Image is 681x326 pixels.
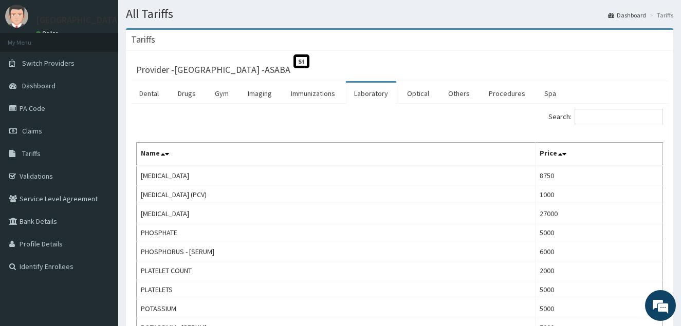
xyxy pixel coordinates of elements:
[170,83,204,104] a: Drugs
[536,261,663,280] td: 2000
[647,11,673,20] li: Tariffs
[536,299,663,318] td: 5000
[22,81,56,90] span: Dashboard
[22,59,75,68] span: Switch Providers
[19,51,42,77] img: d_794563401_company_1708531726252_794563401
[440,83,478,104] a: Others
[5,5,28,28] img: User Image
[536,280,663,299] td: 5000
[60,98,142,201] span: We're online!
[536,242,663,261] td: 6000
[131,35,155,44] h3: Tariffs
[575,109,663,124] input: Search:
[22,149,41,158] span: Tariffs
[53,57,173,71] div: Chat with us now
[22,126,42,136] span: Claims
[399,83,437,104] a: Optical
[536,143,663,166] th: Price
[548,109,663,124] label: Search:
[536,204,663,223] td: 27000
[137,280,536,299] td: PLATELETS
[131,83,167,104] a: Dental
[136,65,290,74] h3: Provider - [GEOGRAPHIC_DATA] -ASABA
[240,83,280,104] a: Imaging
[293,54,309,68] span: St
[536,83,564,104] a: Spa
[608,11,646,20] a: Dashboard
[137,143,536,166] th: Name
[36,15,121,25] p: [GEOGRAPHIC_DATA]
[283,83,343,104] a: Immunizations
[536,185,663,204] td: 1000
[5,217,196,253] textarea: Type your message and hit 'Enter'
[137,204,536,223] td: [MEDICAL_DATA]
[36,30,61,37] a: Online
[536,166,663,185] td: 8750
[536,223,663,242] td: 5000
[137,261,536,280] td: PLATELET COUNT
[137,166,536,185] td: [MEDICAL_DATA]
[126,7,673,21] h1: All Tariffs
[207,83,237,104] a: Gym
[137,242,536,261] td: PHOSPHORUS - [SERUM]
[137,185,536,204] td: [MEDICAL_DATA] (PCV)
[346,83,396,104] a: Laboratory
[137,223,536,242] td: PHOSPHATE
[137,299,536,318] td: POTASSIUM
[169,5,193,30] div: Minimize live chat window
[481,83,533,104] a: Procedures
